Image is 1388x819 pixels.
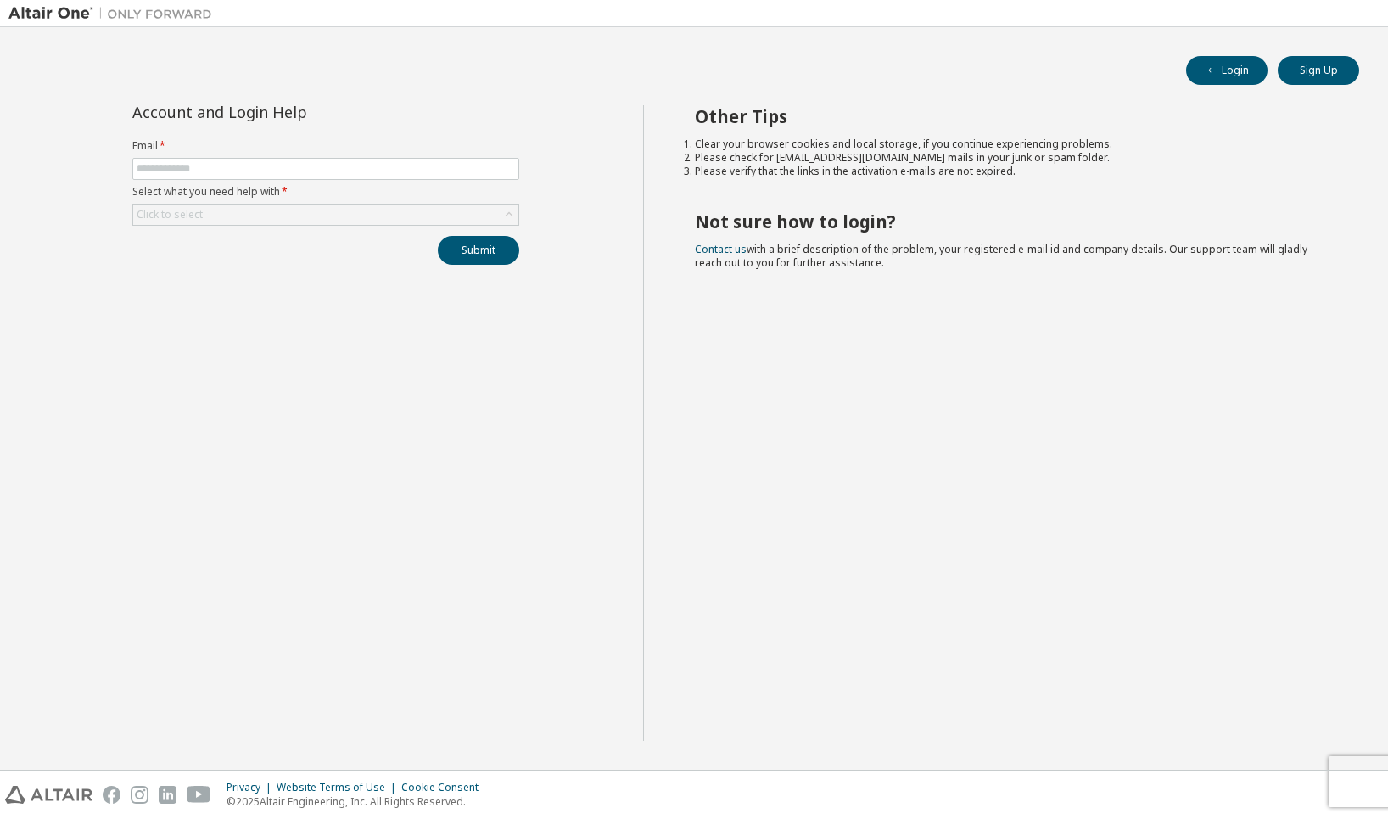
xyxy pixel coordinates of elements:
[695,137,1329,151] li: Clear your browser cookies and local storage, if you continue experiencing problems.
[103,786,120,804] img: facebook.svg
[132,105,442,119] div: Account and Login Help
[132,139,519,153] label: Email
[1278,56,1359,85] button: Sign Up
[159,786,176,804] img: linkedin.svg
[438,236,519,265] button: Submit
[137,208,203,222] div: Click to select
[8,5,221,22] img: Altair One
[227,781,277,794] div: Privacy
[401,781,489,794] div: Cookie Consent
[695,242,1307,270] span: with a brief description of the problem, your registered e-mail id and company details. Our suppo...
[1186,56,1268,85] button: Login
[5,786,92,804] img: altair_logo.svg
[695,242,747,256] a: Contact us
[277,781,401,794] div: Website Terms of Use
[695,151,1329,165] li: Please check for [EMAIL_ADDRESS][DOMAIN_NAME] mails in your junk or spam folder.
[132,185,519,199] label: Select what you need help with
[227,794,489,809] p: © 2025 Altair Engineering, Inc. All Rights Reserved.
[187,786,211,804] img: youtube.svg
[131,786,148,804] img: instagram.svg
[695,105,1329,127] h2: Other Tips
[695,165,1329,178] li: Please verify that the links in the activation e-mails are not expired.
[133,205,518,225] div: Click to select
[695,210,1329,233] h2: Not sure how to login?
